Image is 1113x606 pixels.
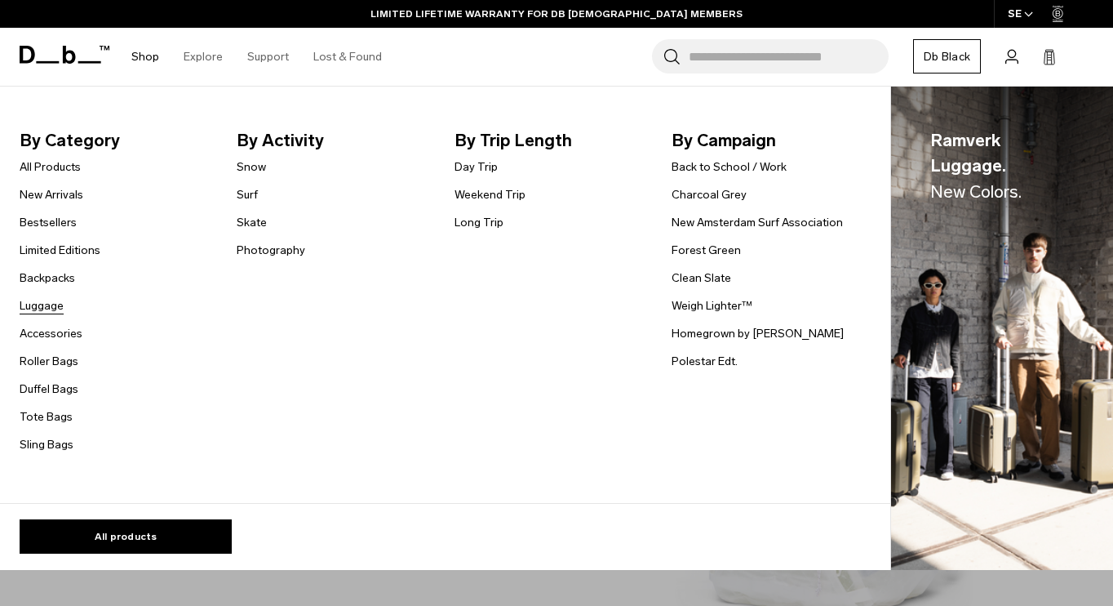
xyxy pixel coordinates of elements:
[930,127,1074,205] span: Ramverk Luggage.
[20,214,77,231] a: Bestsellers
[913,39,981,74] a: Db Black
[672,127,862,154] span: By Campaign
[672,270,731,287] a: Clean Slate
[20,408,73,426] a: Tote Bags
[20,436,73,453] a: Sling Bags
[20,270,75,287] a: Backpacks
[672,297,752,314] a: Weigh Lighter™
[930,181,1022,202] span: New Colors.
[20,242,100,259] a: Limited Editions
[672,186,747,203] a: Charcoal Grey
[237,127,428,154] span: By Activity
[370,7,743,21] a: LIMITED LIFETIME WARRANTY FOR DB [DEMOGRAPHIC_DATA] MEMBERS
[313,28,382,86] a: Lost & Found
[20,325,82,342] a: Accessories
[891,87,1113,571] a: Ramverk Luggage.New Colors. Db
[20,381,78,398] a: Duffel Bags
[247,28,289,86] a: Support
[20,158,81,176] a: All Products
[237,214,267,231] a: Skate
[455,158,498,176] a: Day Trip
[119,28,394,86] nav: Main Navigation
[672,353,738,370] a: Polestar Edt.
[237,186,258,203] a: Surf
[891,87,1113,571] img: Db
[237,242,305,259] a: Photography
[672,325,844,342] a: Homegrown by [PERSON_NAME]
[184,28,223,86] a: Explore
[455,186,525,203] a: Weekend Trip
[672,158,787,176] a: Back to School / Work
[455,214,503,231] a: Long Trip
[672,214,843,231] a: New Amsterdam Surf Association
[455,127,645,154] span: By Trip Length
[20,186,83,203] a: New Arrivals
[20,127,211,154] span: By Category
[237,158,266,176] a: Snow
[20,297,64,314] a: Luggage
[20,353,78,370] a: Roller Bags
[131,28,159,86] a: Shop
[20,519,232,554] a: All products
[672,242,741,259] a: Forest Green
